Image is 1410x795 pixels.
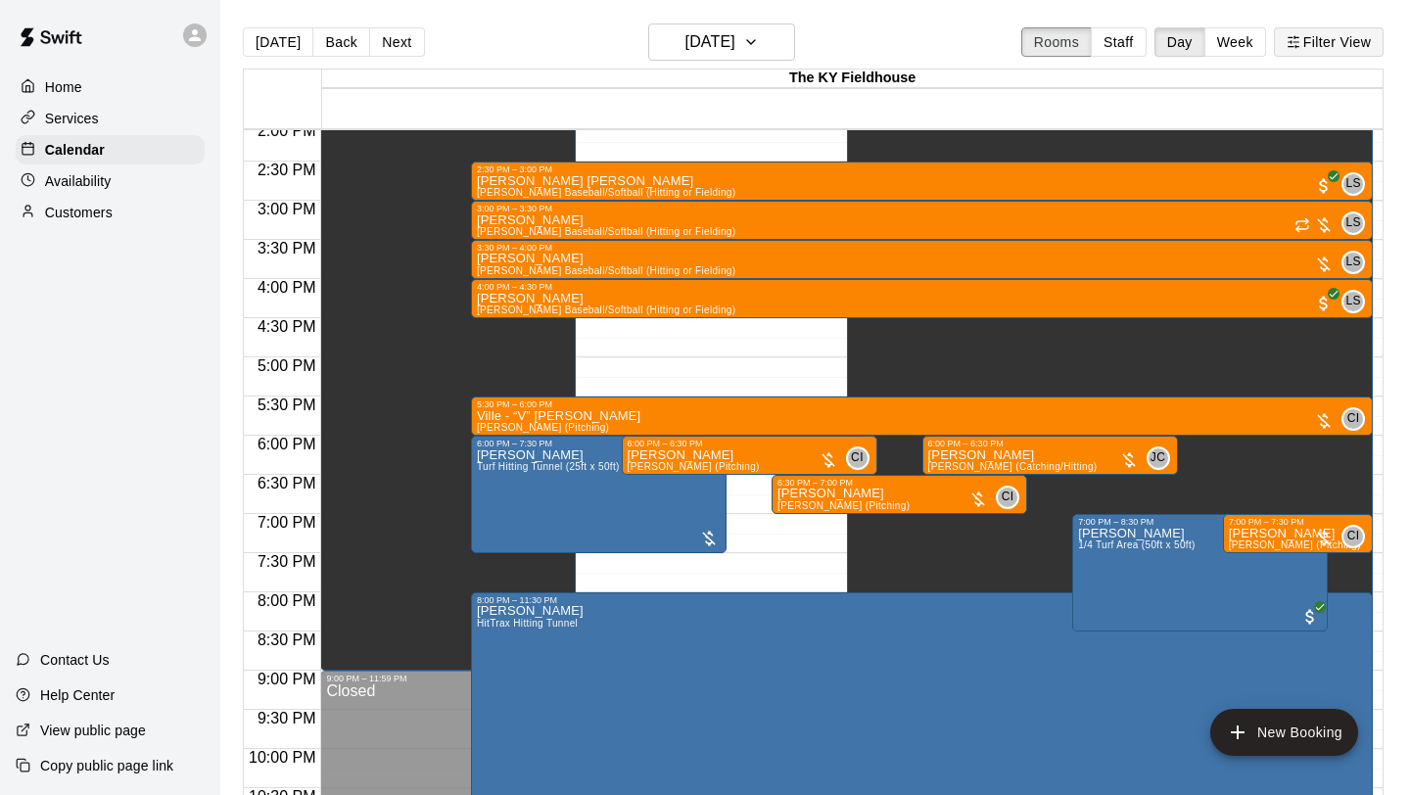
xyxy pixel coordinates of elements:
button: [DATE] [648,23,795,61]
div: 6:00 PM – 7:30 PM: Turf Hitting Tunnel (25ft x 50ft) [471,436,727,553]
p: View public page [40,721,146,740]
button: Day [1154,27,1205,57]
span: CI [1347,527,1360,546]
div: Services [16,104,205,133]
div: 7:00 PM – 8:30 PM [1078,517,1322,527]
div: 4:00 PM – 4:30 PM: Andrew Koller [471,279,1373,318]
span: Leo Seminati [1349,172,1365,196]
span: LS [1345,213,1360,233]
span: Chris Ingoglia [1349,407,1365,431]
p: Contact Us [40,650,110,670]
span: 9:30 PM [253,710,321,726]
span: 3:00 PM [253,201,321,217]
span: 1/4 Turf Area (50ft x 50ft) [1078,539,1196,550]
div: Jacob Caruso [1147,446,1170,470]
div: The KY Fieldhouse [322,70,1383,88]
span: 6:30 PM [253,475,321,491]
span: Jacob Caruso [1154,446,1170,470]
div: 7:00 PM – 7:30 PM: Brayson Colwell [1223,514,1374,553]
span: 4:30 PM [253,318,321,335]
span: CI [1002,488,1014,507]
div: 6:30 PM – 7:00 PM [777,478,1021,488]
span: All customers have paid [1314,294,1334,313]
p: Services [45,109,99,128]
span: 3:30 PM [253,240,321,257]
span: [PERSON_NAME] Baseball/Softball (Hitting or Fielding) [477,304,735,315]
div: 3:00 PM – 3:30 PM: Leo Seminati Baseball/Softball (Hitting or Fielding) [471,201,1373,240]
div: Leo Seminati [1341,172,1365,196]
span: [PERSON_NAME] (Catching/Hitting) [928,461,1098,472]
span: [PERSON_NAME] (Pitching) [628,461,760,472]
a: Availability [16,166,205,196]
span: 10:00 PM [244,749,320,766]
div: 6:30 PM – 7:00 PM: Nolan Kuhlman [772,475,1027,514]
span: 5:00 PM [253,357,321,374]
span: 2:30 PM [253,162,321,178]
span: Chris Ingoglia [854,446,869,470]
a: Home [16,72,205,102]
span: 2:00 PM [253,122,321,139]
div: 6:00 PM – 6:30 PM [928,439,1172,448]
span: 4:00 PM [253,279,321,296]
span: CI [1347,409,1360,429]
span: JC [1151,448,1165,468]
button: add [1210,709,1358,756]
div: Chris Ingoglia [1341,407,1365,431]
span: 8:00 PM [253,592,321,609]
a: Calendar [16,135,205,164]
button: Rooms [1021,27,1092,57]
button: Filter View [1274,27,1384,57]
div: Leo Seminati [1341,211,1365,235]
span: LS [1345,292,1360,311]
div: 2:30 PM – 3:00 PM: Hudson Brinkman [471,162,1373,201]
span: Leo Seminati [1349,251,1365,274]
span: Chris Ingoglia [1349,525,1365,548]
span: 6:00 PM [253,436,321,452]
span: LS [1345,253,1360,272]
div: 9:00 PM – 11:59 PM [326,674,1367,683]
div: 6:00 PM – 6:30 PM: Billy Hall [922,436,1178,475]
span: Chris Ingoglia [1004,486,1019,509]
div: Chris Ingoglia [1341,525,1365,548]
span: 9:00 PM [253,671,321,687]
div: 5:30 PM – 6:00 PM: Ville - “V” Brinkman [471,397,1373,436]
span: Recurring event [1294,217,1310,233]
span: Leo Seminati [1349,290,1365,313]
div: Chris Ingoglia [996,486,1019,509]
p: Availability [45,171,112,191]
h6: [DATE] [685,28,735,56]
p: Copy public page link [40,756,173,775]
a: Customers [16,198,205,227]
div: 5:30 PM – 6:00 PM [477,399,1367,409]
button: Staff [1091,27,1147,57]
div: 7:00 PM – 7:30 PM [1229,517,1368,527]
button: Week [1204,27,1266,57]
div: 3:00 PM – 3:30 PM [477,204,1367,213]
span: 7:00 PM [253,514,321,531]
div: 6:00 PM – 6:30 PM: Braydon Yuenger [622,436,877,475]
div: Chris Ingoglia [846,446,869,470]
span: HitTrax Hitting Tunnel [477,618,578,629]
p: Calendar [45,140,105,160]
span: All customers have paid [1314,176,1334,196]
span: All customers have paid [1300,607,1320,627]
span: CI [851,448,864,468]
p: Help Center [40,685,115,705]
div: 2:30 PM – 3:00 PM [477,164,1367,174]
span: Turf Hitting Tunnel (25ft x 50ft) [477,461,620,472]
span: Leo Seminati [1349,211,1365,235]
div: 8:00 PM – 11:30 PM [477,595,1367,605]
div: 6:00 PM – 7:30 PM [477,439,721,448]
span: [PERSON_NAME] Baseball/Softball (Hitting or Fielding) [477,226,735,237]
p: Customers [45,203,113,222]
div: 3:30 PM – 4:00 PM [477,243,1367,253]
span: LS [1345,174,1360,194]
div: 7:00 PM – 8:30 PM: 1/4 Turf Area (50ft x 50ft) [1072,514,1328,631]
span: [PERSON_NAME] (Pitching) [777,500,910,511]
button: Next [369,27,424,57]
span: [PERSON_NAME] (Pitching) [1229,539,1361,550]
